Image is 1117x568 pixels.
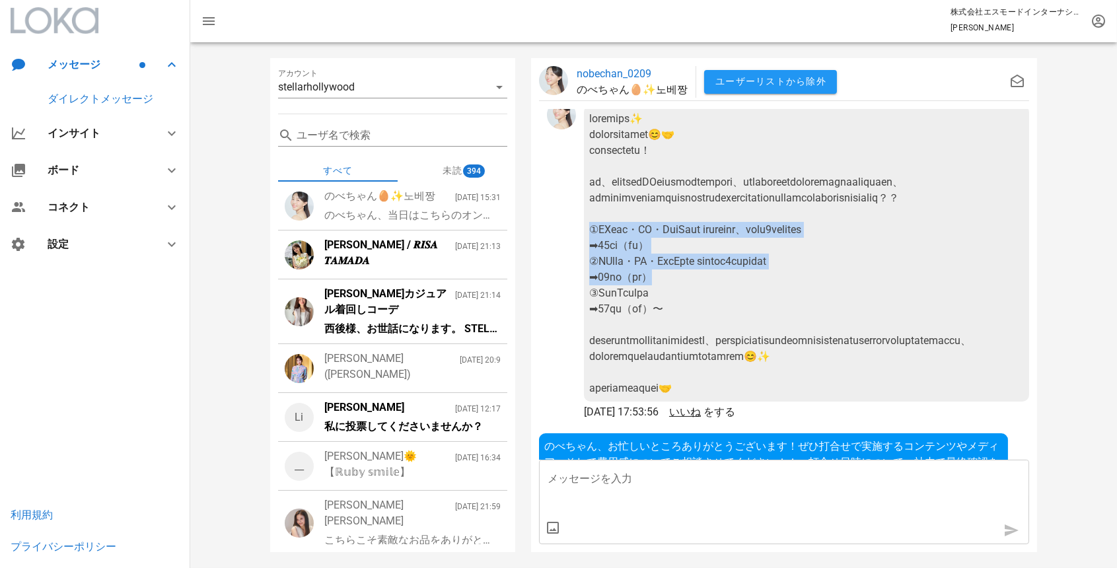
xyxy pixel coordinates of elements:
[951,21,1083,34] p: [PERSON_NAME]
[455,403,501,415] div: [DATE] 12:17
[324,419,501,435] div: 私に投票してくださいませんか？
[951,5,1083,18] p: 株式会社エスモードインターナショナル
[539,433,1008,523] div: のべちゃん、お忙しいところありがとうございます！ぜひ打合せで実施するコンテンツやメディア、そして費用感についてご相談させてください＾＾ 打合せ日時について、社内で最終確認をとっていて、22日（金...
[455,192,501,204] div: [DATE] 15:31
[285,403,314,432] a: Li
[48,238,148,250] div: 設定
[704,70,837,94] button: ユーザーリストから除外
[703,406,735,418] span: をする
[460,354,501,382] div: [DATE] 20:9
[324,286,455,318] div: [PERSON_NAME]カジュアル着回しコーデ
[455,501,501,529] div: [DATE] 21:59
[278,81,355,93] div: stellarhollywood
[577,66,688,82] a: nobechan_0209
[285,509,314,538] img: cococolily
[48,127,148,139] div: インサイト
[455,240,501,269] div: [DATE] 21:13
[285,452,314,481] a: __
[11,509,53,521] a: 利用規約
[398,160,507,182] div: 未読
[48,201,148,213] div: コネクト
[278,160,398,182] div: すべて
[455,452,501,480] div: [DATE] 16:34
[455,289,501,318] div: [DATE] 21:14
[715,76,826,88] span: ユーザーリストから除外
[324,351,460,382] div: [PERSON_NAME]([PERSON_NAME])
[285,240,314,269] img: tamada_risa
[139,62,145,68] span: バッジ
[324,237,455,269] div: [PERSON_NAME] / 𝑹𝑰𝑺𝑨 𝑻𝑨𝑴𝑨𝑫𝑨
[324,400,404,415] div: [PERSON_NAME]
[463,164,485,178] span: バッジ
[324,188,435,204] div: のべちゃん🥚✨노베짱
[324,532,501,548] div: こちらこそ素敵なお品をありがとうございました！💗 また何かありましたらご連絡ください 今後ともどうぞよろしくお願いいたします🥰
[285,354,314,383] img: megumitomihari
[584,106,1029,402] div: loremips✨ dolorsitamet😊🤝 consectetu！ ad、elitsedDOeiusmodtempori、utlaboreetdoloremagnaaliquaen、adm...
[669,406,701,418] span: いいね
[547,100,576,129] img: nobechan_0209
[324,448,455,480] div: [PERSON_NAME]🌞【ℝ𝕦𝕓𝕪 𝕤𝕞𝕚𝕝𝕖】
[324,321,501,337] div: 西後様、お世話になります。 STELLAR [PERSON_NAME]の[PERSON_NAME]と申します。 改めて、西後様にPRをご協力いただき、反響をいただいていたため、STELLAR H...
[48,92,153,105] a: ダイレクトメッセージ
[285,192,314,221] img: nobechan_0209
[278,77,507,98] div: アカウントstellarhollywood
[48,58,137,71] div: メッセージ
[324,207,501,223] div: のべちゃん、当日はこちらのオンラインURLにアクセスをお願いいたします＾＾ 日時：[DATE] · 午後3:00～4:00 打合せURL：[URL][DOMAIN_NAME]
[48,164,148,176] div: ボード
[539,66,568,95] img: nobechan_0209
[584,407,659,417] div: [DATE] 17:53:56
[285,297,314,326] img: erica.life7
[324,497,455,529] div: [PERSON_NAME] [PERSON_NAME]
[545,520,561,536] button: prepend icon
[11,540,116,553] a: プライバシーポリシー
[577,82,688,98] p: のべちゃん🥚✨노베짱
